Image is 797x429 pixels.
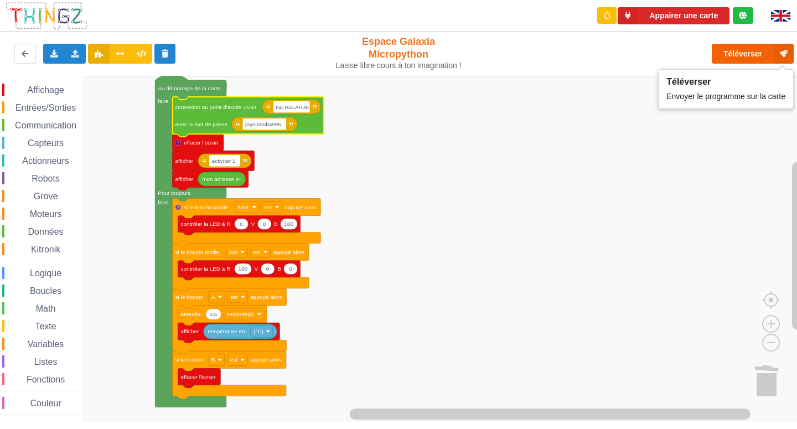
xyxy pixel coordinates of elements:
[255,266,258,272] text: V
[175,104,256,110] text: connexion au point d'accès SSID
[25,85,65,95] span: Affichage
[202,176,241,182] text: mon adresse IP
[30,174,61,183] span: Robots
[211,294,215,300] text: A
[181,221,231,227] text: contrôler la LED à R
[211,356,215,363] text: B
[13,121,78,130] span: Communication
[265,204,272,210] text: est
[253,328,263,334] text: (°C)
[238,266,247,272] text: 100
[181,374,215,380] text: effacer l'écran
[253,249,261,255] text: est
[20,156,71,166] span: Actionneurs
[32,192,60,201] span: Grove
[771,10,790,22] img: gb.png
[274,221,278,227] text: B
[26,138,65,148] span: Capteurs
[240,221,243,227] text: 0
[289,266,292,272] text: 0
[181,311,201,317] text: attendre
[208,328,245,334] text: température en
[331,35,467,70] div: Espace Galaxia Micropython
[28,286,63,296] span: Boucles
[5,1,88,30] img: thingz_logo.png
[158,86,220,92] text: Au démarrage de la carte
[331,61,467,70] div: Laisse libre cours à ton imagination !
[251,221,255,227] text: V
[733,7,753,24] div: Tu es connecté au serveur de création de Thingz
[33,322,58,331] span: Texte
[181,266,231,272] text: contrôler la LED à R
[175,158,194,164] text: afficher
[666,87,785,102] div: Envoyer le programme sur la carte
[181,328,199,334] text: afficher
[237,204,249,210] text: haut
[284,204,316,210] text: appuyé alors
[26,339,66,349] span: Variables
[33,357,59,366] span: Listes
[27,227,65,236] span: Données
[29,399,63,408] span: Couleur
[158,98,169,104] text: faire
[28,209,64,219] span: Moteurs
[618,7,729,24] button: Appairer une carte
[251,294,282,300] text: appuyé alors
[266,266,270,272] text: 0
[14,103,77,112] span: Entrées/Sorties
[175,294,204,300] text: si le bouton
[263,221,266,227] text: 0
[245,121,281,127] text: joyoustuba995
[666,76,785,87] div: Téléverser
[184,204,228,210] text: si le bouton tactile
[212,158,236,164] text: activiter 1
[712,44,794,64] button: Téléverser
[158,199,169,205] text: faire
[230,356,238,363] text: est
[273,249,304,255] text: appuyé alors
[175,249,220,255] text: si le bouton tactile
[175,356,204,363] text: si le bouton
[277,266,281,272] text: B
[29,245,62,254] span: Kitronik
[28,268,63,278] span: Logique
[276,104,309,110] text: NETGEAR38
[184,139,218,146] text: effacer l'écran
[25,375,66,384] span: Fonctions
[227,311,254,317] text: seconde(s)
[284,221,293,227] text: 100
[175,121,228,127] text: avec le mot de passe
[229,249,238,255] text: bas
[34,304,58,313] span: Math
[230,294,238,300] text: est
[158,190,190,196] text: Pour toujours
[250,356,282,363] text: appuyé alors
[175,176,194,182] text: afficher
[210,311,218,317] text: 0.5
